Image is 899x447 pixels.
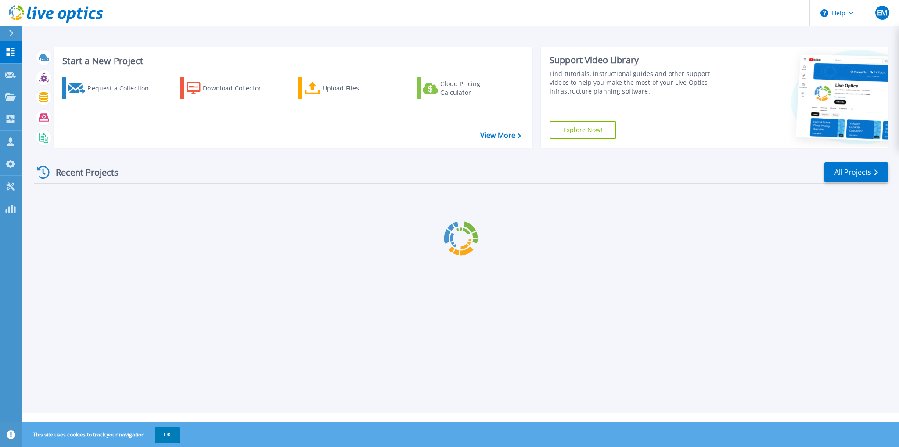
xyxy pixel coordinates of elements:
[155,427,180,443] button: OK
[877,9,887,16] span: EM
[298,77,396,99] a: Upload Files
[550,69,727,96] div: Find tutorials, instructional guides and other support videos to help you make the most of your L...
[480,131,521,140] a: View More
[203,79,273,97] div: Download Collector
[417,77,514,99] a: Cloud Pricing Calculator
[34,162,130,183] div: Recent Projects
[62,56,521,66] h3: Start a New Project
[824,162,888,182] a: All Projects
[550,121,616,139] a: Explore Now!
[440,79,511,97] div: Cloud Pricing Calculator
[180,77,278,99] a: Download Collector
[550,54,727,66] div: Support Video Library
[24,427,180,443] span: This site uses cookies to track your navigation.
[62,77,160,99] a: Request a Collection
[323,79,393,97] div: Upload Files
[87,79,158,97] div: Request a Collection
